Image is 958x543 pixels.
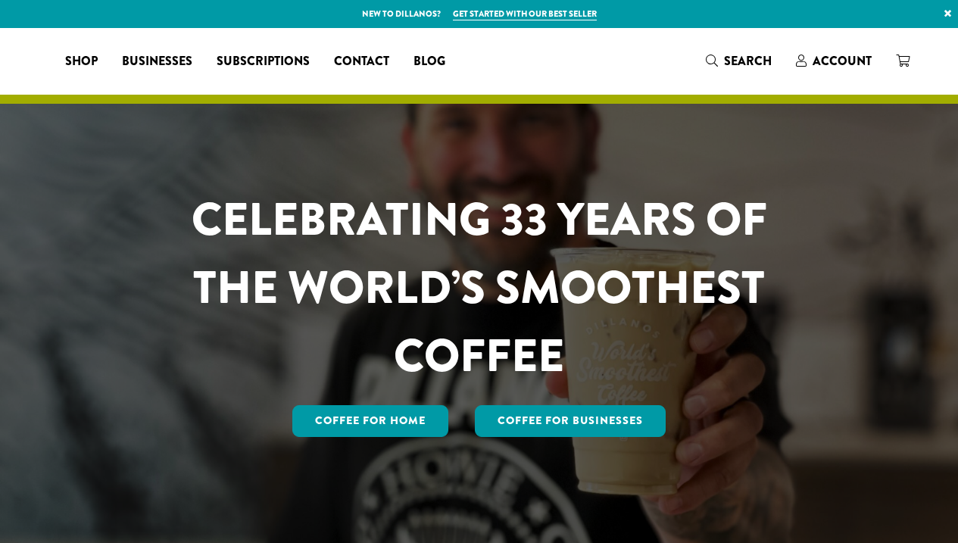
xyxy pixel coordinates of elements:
h1: CELEBRATING 33 YEARS OF THE WORLD’S SMOOTHEST COFFEE [147,186,812,390]
span: Businesses [122,52,192,71]
span: Blog [413,52,445,71]
span: Account [813,52,872,70]
span: Contact [334,52,389,71]
a: Search [694,48,784,73]
a: Get started with our best seller [453,8,597,20]
span: Search [724,52,772,70]
a: Coffee For Businesses [475,405,666,437]
span: Subscriptions [217,52,310,71]
span: Shop [65,52,98,71]
a: Coffee for Home [292,405,448,437]
a: Shop [53,49,110,73]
